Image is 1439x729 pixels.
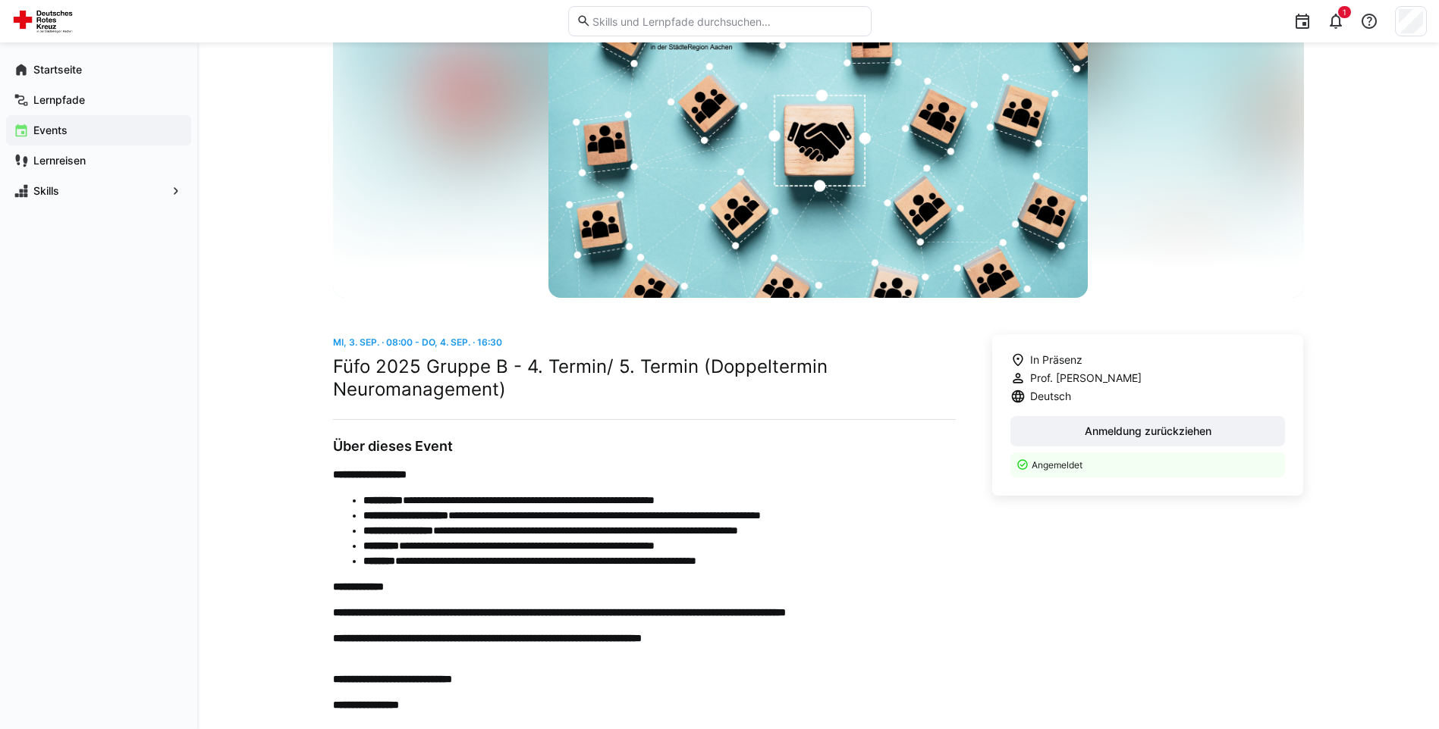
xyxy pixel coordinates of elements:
span: Mi, 3. Sep. · 08:00 - Do, 4. Sep. · 16:30 [333,336,502,348]
span: 1 [1343,8,1346,17]
span: Anmeldung zurückziehen [1082,424,1214,439]
span: Deutsch [1030,389,1071,404]
span: In Präsenz [1030,352,1082,368]
input: Skills und Lernpfade durchsuchen… [591,14,862,28]
h3: Über dieses Event [333,438,956,455]
p: Angemeldet [1032,458,1277,471]
button: Anmeldung zurückziehen [1010,416,1286,446]
h2: Füfo 2025 Gruppe B - 4. Termin/ 5. Termin (Doppeltermin Neuromanagement) [333,355,956,401]
span: Prof. [PERSON_NAME] [1030,371,1142,386]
